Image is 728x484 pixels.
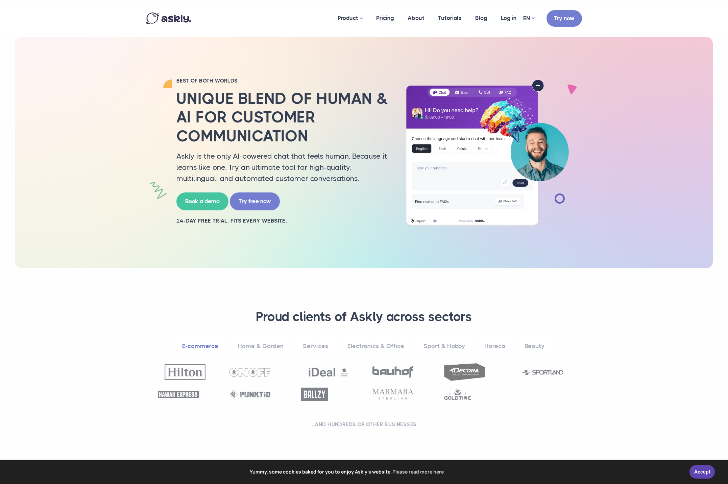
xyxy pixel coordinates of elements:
h2: ...and hundreds of other businesses [154,421,574,428]
img: AI multilingual chat [399,79,575,226]
img: Marmara Sterling [372,389,413,399]
a: Services [294,337,337,355]
h2: BEST OF BOTH WORLDS [176,77,389,84]
a: Try free now [230,192,280,210]
a: Log in [494,2,523,34]
a: About [401,2,431,34]
a: Sport & Hobby [415,337,474,355]
a: E-commerce [173,337,227,355]
a: Product [331,2,369,35]
a: EN [523,14,534,23]
img: Punktid [229,390,270,399]
h3: Proud clients of Askly across sectors [154,309,574,325]
a: Home & Garden [229,337,292,355]
img: Bauhof [372,366,413,378]
a: Electronics & Office [339,337,413,355]
img: Sportland [522,370,563,375]
p: Askly is the only AI-powered chat that feels human. Because it learns like one. Try an ultimate t... [176,151,389,184]
a: Blog [468,2,494,34]
a: Horeca [476,337,514,355]
a: Pricing [369,2,401,34]
img: Ideal [308,364,349,380]
a: Try now [547,10,582,27]
a: Accept [689,465,715,479]
img: OnOff [229,368,270,377]
h2: 14-day free trial. Fits every website. [176,217,389,225]
h2: Unique blend of human & AI for customer communication [176,89,389,145]
img: Ballzy [301,388,328,401]
img: Hawaii Express [158,391,199,398]
img: Hilton [165,364,205,379]
a: learn more about cookies [392,467,445,477]
a: Book a demo [176,192,228,210]
img: Goldtime [444,389,471,400]
span: Yummy, some cookies baked for you to enjoy Askly's website. [10,467,685,477]
a: Tutorials [431,2,468,34]
a: Beauty [516,337,553,355]
img: Askly [146,13,191,24]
